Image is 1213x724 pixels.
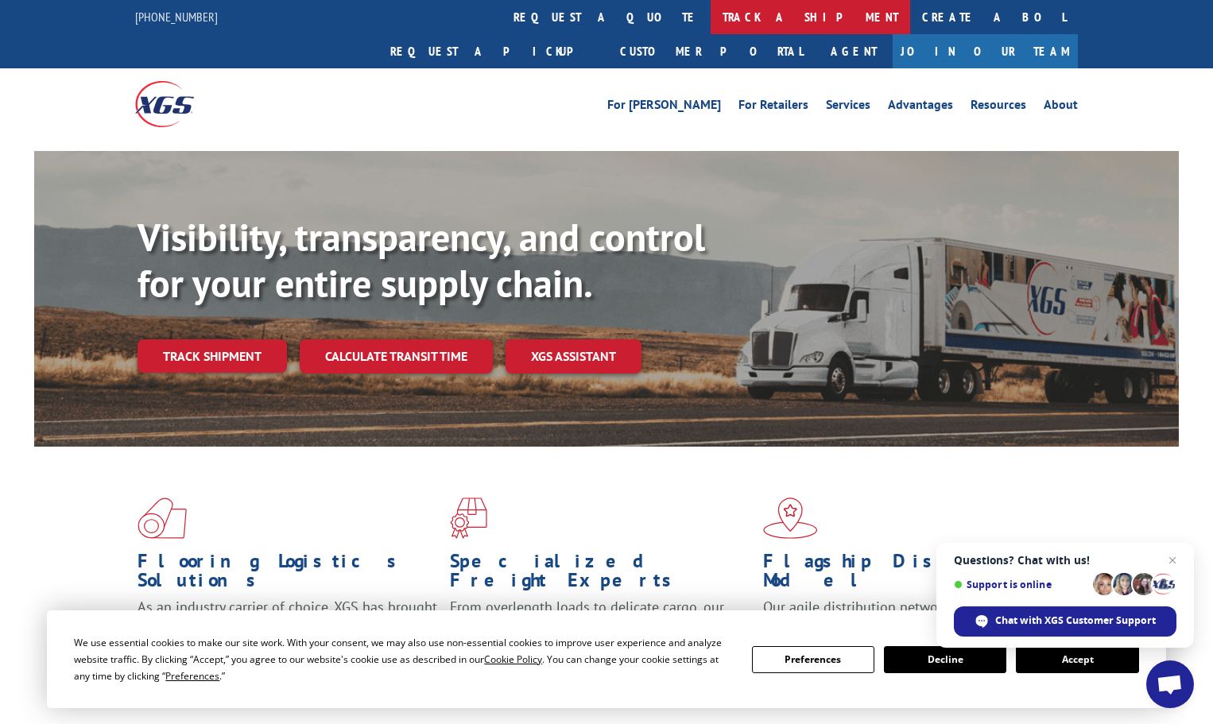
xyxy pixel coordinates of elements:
[47,610,1166,708] div: Cookie Consent Prompt
[752,646,874,673] button: Preferences
[138,498,187,539] img: xgs-icon-total-supply-chain-intelligence-red
[138,339,287,373] a: Track shipment
[450,498,487,539] img: xgs-icon-focused-on-flooring-red
[138,212,705,308] b: Visibility, transparency, and control for your entire supply chain.
[738,99,808,116] a: For Retailers
[1016,646,1138,673] button: Accept
[954,579,1087,590] span: Support is online
[378,34,608,68] a: Request a pickup
[138,598,437,654] span: As an industry carrier of choice, XGS has brought innovation and dedication to flooring logistics...
[74,634,732,684] div: We use essential cookies to make our site work. With your consent, we may also use non-essential ...
[506,339,641,374] a: XGS ASSISTANT
[884,646,1006,673] button: Decline
[608,34,815,68] a: Customer Portal
[1044,99,1078,116] a: About
[995,614,1156,628] span: Chat with XGS Customer Support
[165,669,219,683] span: Preferences
[763,598,1056,635] span: Our agile distribution network gives you nationwide inventory management on demand.
[1163,551,1182,570] span: Close chat
[763,552,1064,598] h1: Flagship Distribution Model
[450,598,750,668] p: From overlength loads to delicate cargo, our experienced staff knows the best way to move your fr...
[826,99,870,116] a: Services
[607,99,721,116] a: For [PERSON_NAME]
[450,552,750,598] h1: Specialized Freight Experts
[135,9,218,25] a: [PHONE_NUMBER]
[888,99,953,116] a: Advantages
[300,339,493,374] a: Calculate transit time
[971,99,1026,116] a: Resources
[484,652,542,666] span: Cookie Policy
[954,606,1176,637] div: Chat with XGS Customer Support
[893,34,1078,68] a: Join Our Team
[138,552,438,598] h1: Flooring Logistics Solutions
[954,554,1176,567] span: Questions? Chat with us!
[763,498,818,539] img: xgs-icon-flagship-distribution-model-red
[1146,660,1194,708] div: Open chat
[815,34,893,68] a: Agent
